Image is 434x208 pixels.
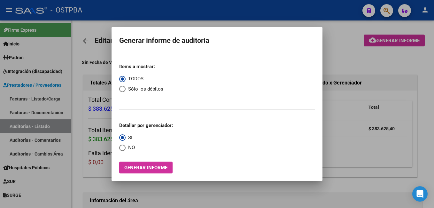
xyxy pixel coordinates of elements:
[119,123,173,128] strong: Detallar por gerenciador:
[126,144,135,151] span: NO
[124,165,167,171] span: Generar informe
[412,186,428,202] div: Open Intercom Messenger
[119,162,173,173] button: Generar informe
[126,134,132,141] span: SI
[119,58,163,102] mat-radio-group: Select an option
[126,85,163,93] span: Sólo los débitos
[119,117,173,151] mat-radio-group: Select an option
[119,64,155,69] strong: Items a mostrar:
[119,35,315,47] h1: Generar informe de auditoria
[126,75,143,83] span: TODOS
